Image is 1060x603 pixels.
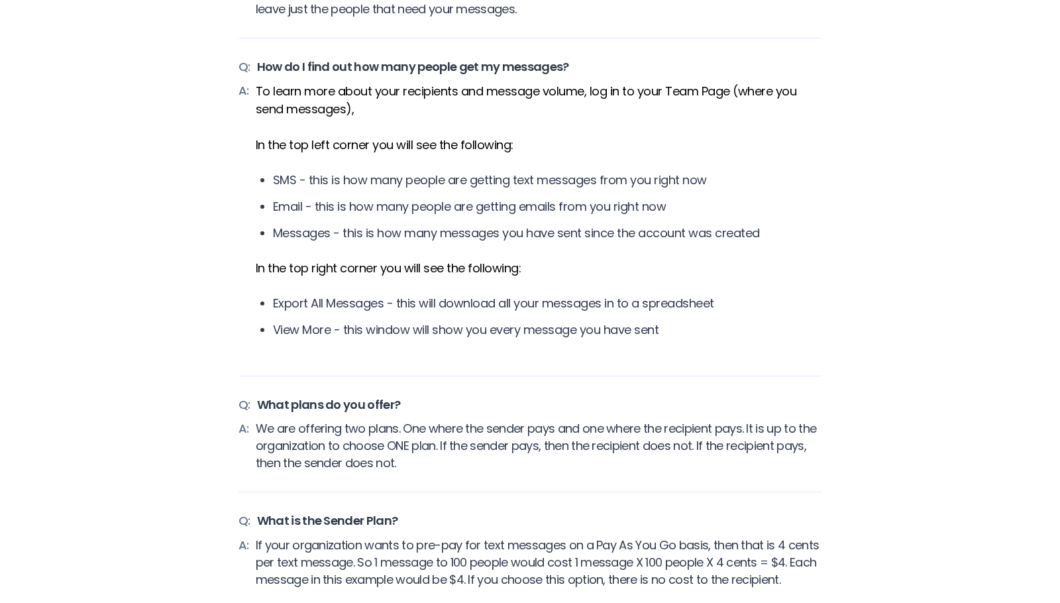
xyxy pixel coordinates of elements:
[273,294,821,312] li: Export All Messages - this will download all your messages in to a spreadsheet
[273,171,821,189] li: SMS - this is how many people are getting text messages from you right now
[256,537,821,588] span: If your organization wants to pre-pay for text messages on a Pay As You Go basis, then that is 4 ...
[256,420,821,472] span: We are offering two plans. One where the sender pays and one where the recipient pays. It is up t...
[273,197,821,215] li: Email - this is how many people are getting emails from you right now
[238,396,250,413] span: Q:
[238,512,250,529] span: Q:
[238,58,250,76] span: Q:
[257,396,401,413] span: What plans do you offer?
[238,420,249,472] span: A:
[238,537,249,588] span: A:
[256,259,821,277] p: In the top right corner you will see the following:
[257,512,398,529] span: What is the Sender Plan?
[256,82,821,118] p: To learn more about your recipients and message volume, log in to your Team Page (where you send ...
[257,58,569,76] span: How do I find out how many people get my messages?
[238,82,249,356] span: A:
[273,224,821,242] li: Messages - this is how many messages you have sent since the account was created
[256,136,821,154] p: In the top left corner you will see the following:
[273,321,821,339] li: View More - this window will show you every message you have sent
